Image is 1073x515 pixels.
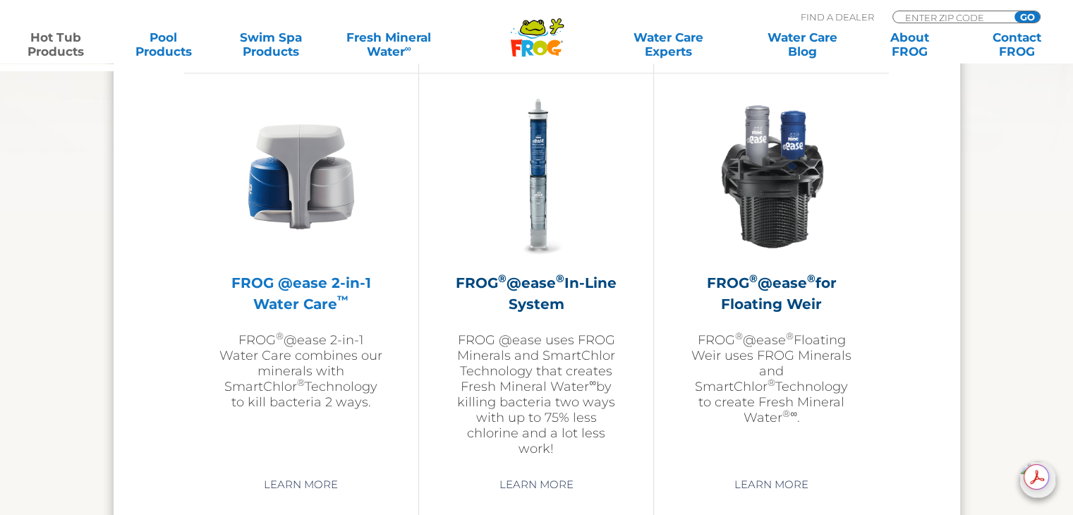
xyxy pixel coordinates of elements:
[600,30,736,59] a: Water CareExperts
[749,272,758,285] sup: ®
[782,408,790,419] sup: ®
[556,272,564,285] sup: ®
[1014,11,1040,23] input: GO
[219,95,383,258] img: @ease-2-in-1-Holder-v2-300x300.png
[454,272,618,315] h2: FROG @ease In-Line System
[404,43,411,54] sup: ∞
[229,30,313,59] a: Swim SpaProducts
[219,272,383,315] h2: FROG @ease 2-in-1 Water Care
[121,30,205,59] a: PoolProducts
[904,11,999,23] input: Zip Code Form
[337,30,441,59] a: Fresh MineralWater∞
[219,332,383,410] p: FROG @ease 2-in-1 Water Care combines our minerals with SmartChlor Technology to kill bacteria 2 ...
[14,30,97,59] a: Hot TubProducts
[483,472,589,497] a: Learn More
[976,30,1059,59] a: ContactFROG
[589,377,596,388] sup: ∞
[786,330,794,341] sup: ®
[454,332,618,456] p: FROG @ease uses FROG Minerals and SmartChlor Technology that creates Fresh Mineral Water by killi...
[337,293,348,306] sup: ™
[735,330,743,341] sup: ®
[718,472,825,497] a: Learn More
[689,272,854,315] h2: FROG @ease for Floating Weir
[760,30,844,59] a: Water CareBlog
[276,330,284,341] sup: ®
[768,377,775,388] sup: ®
[454,95,618,258] img: inline-system-300x300.png
[807,272,816,285] sup: ®
[689,95,854,461] a: FROG®@ease®for Floating WeirFROG®@ease®Floating Weir uses FROG Minerals and SmartChlor®Technology...
[498,272,507,285] sup: ®
[801,11,874,23] p: Find A Dealer
[689,332,854,425] p: FROG @ease Floating Weir uses FROG Minerals and SmartChlor Technology to create Fresh Mineral Wat...
[219,95,383,461] a: FROG @ease 2-in-1 Water Care™FROG®@ease 2-in-1 Water Care combines our minerals with SmartChlor®T...
[790,408,797,419] sup: ∞
[297,377,305,388] sup: ®
[454,95,618,461] a: FROG®@ease®In-Line SystemFROG @ease uses FROG Minerals and SmartChlor Technology that creates Fre...
[248,472,354,497] a: Learn More
[868,30,951,59] a: AboutFROG
[690,95,854,258] img: InLineWeir_Front_High_inserting-v2-300x300.png
[1019,461,1056,498] img: openIcon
